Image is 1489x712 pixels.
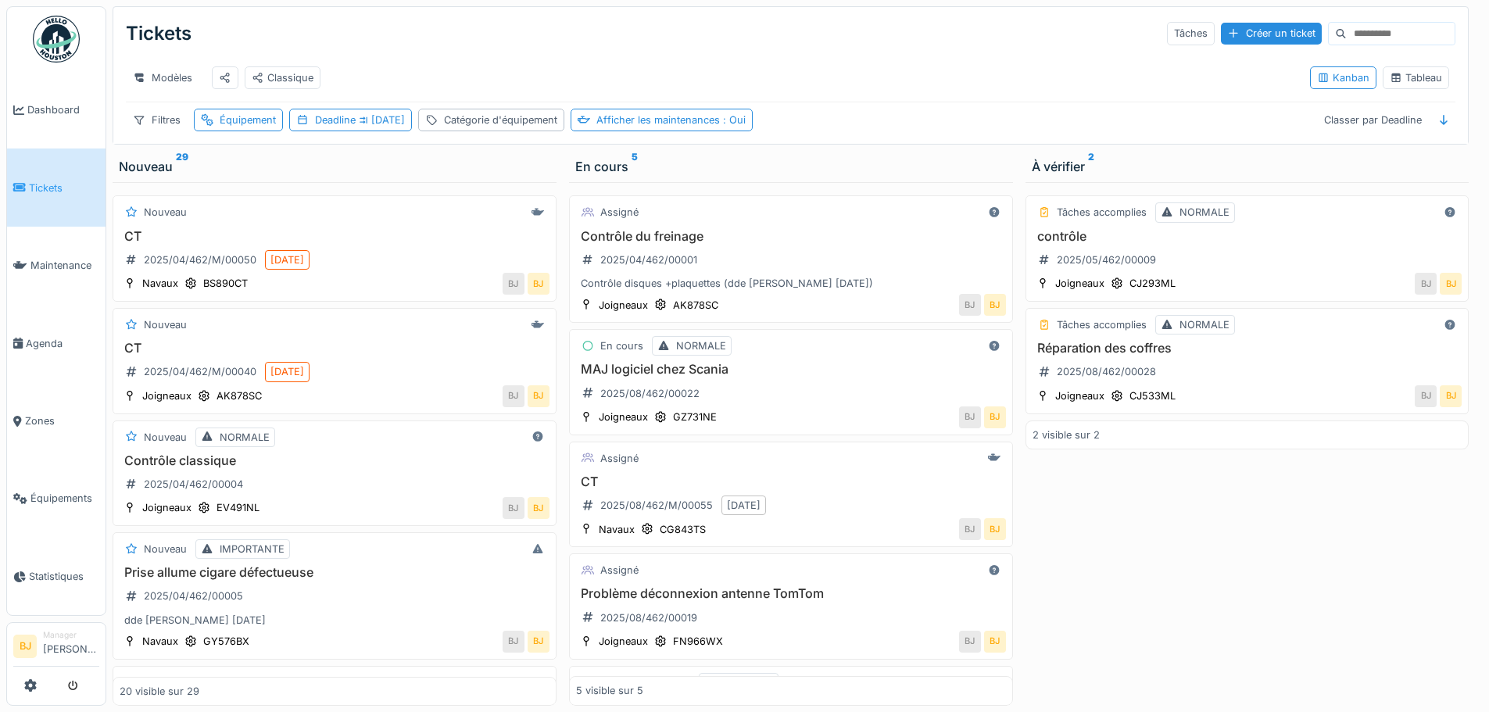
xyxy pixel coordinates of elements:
div: Joigneaux [599,634,648,649]
a: Agenda [7,304,106,381]
div: BJ [984,294,1006,316]
div: GZ731NE [673,410,717,424]
div: Joigneaux [1055,388,1104,403]
div: 2025/04/462/M/00050 [144,252,256,267]
div: Classique [252,70,313,85]
div: BJ [503,631,524,653]
div: BJ [984,631,1006,653]
sup: 5 [632,157,638,176]
div: dde [PERSON_NAME] [DATE] [120,613,549,628]
h3: Contrôle du freinage [576,229,1006,244]
div: Modèles [126,66,199,89]
div: Tâches [1167,22,1215,45]
div: À vérifier [1032,157,1463,176]
div: BJ [984,518,1006,540]
h3: contrôle [1033,229,1462,244]
div: Tâches accomplies [1057,205,1147,220]
div: [DATE] [270,364,304,379]
div: IMPORTANTE [220,542,285,556]
div: Navaux [142,634,178,649]
div: Joigneaux [142,500,191,515]
div: BJ [959,518,981,540]
span: Maintenance [30,258,99,273]
div: Créer un ticket [1221,23,1322,44]
div: BJ [528,385,549,407]
a: Maintenance [7,227,106,304]
div: Catégorie d'équipement [444,113,557,127]
div: BJ [1415,385,1437,407]
div: BJ [503,497,524,519]
div: BJ [503,385,524,407]
div: Assigné [600,451,639,466]
div: Joigneaux [1055,276,1104,291]
div: [DATE] [727,498,761,513]
div: En cours [600,338,643,353]
div: Navaux [142,276,178,291]
a: Zones [7,382,106,460]
div: 2 visible sur 2 [1033,428,1100,442]
h3: CT [576,474,1006,489]
h3: MAJ logiciel chez Scania [576,362,1006,377]
div: 5 visible sur 5 [576,684,643,699]
div: AK878SC [673,298,718,313]
div: CJ533ML [1129,388,1176,403]
div: NORMALE [1179,317,1229,332]
div: Kanban [1317,70,1369,85]
span: Agenda [26,336,99,351]
img: Badge_color-CXgf-gQk.svg [33,16,80,63]
div: Afficher les maintenances [596,113,746,127]
h3: CT [120,229,549,244]
div: BJ [528,273,549,295]
div: 2025/04/462/00004 [144,477,243,492]
div: Tâches accomplies [1057,317,1147,332]
h3: CT [120,341,549,356]
div: Assigné [600,563,639,578]
div: GY576BX [203,634,249,649]
div: FN966WX [673,634,723,649]
div: BJ [1440,385,1462,407]
div: 2025/08/462/00022 [600,386,700,401]
div: Nouveau [119,157,550,176]
div: BJ [503,273,524,295]
span: [DATE] [356,114,405,126]
a: Tickets [7,148,106,226]
a: Équipements [7,460,106,537]
div: AK878SC [217,388,262,403]
div: NORMALE [1179,205,1229,220]
div: 2025/04/462/00001 [600,252,697,267]
div: EV491NL [217,500,260,515]
div: 2025/04/462/00005 [144,589,243,603]
h3: Réparation des coffres [1033,341,1462,356]
div: CG843TS [660,522,706,537]
div: 20 visible sur 29 [120,684,199,699]
a: BJ Manager[PERSON_NAME] [13,629,99,667]
span: Équipements [30,491,99,506]
h3: Problème déconnexion antenne TomTom [576,586,1006,601]
div: Nouveau [144,205,187,220]
li: BJ [13,635,37,658]
div: Nouveau [144,542,187,556]
div: Assigné [600,205,639,220]
a: Statistiques [7,538,106,615]
div: Nouveau [144,675,187,690]
div: Joigneaux [599,410,648,424]
sup: 29 [176,157,188,176]
h3: Prise allume cigare défectueuse [120,565,549,580]
div: 2025/08/462/M/00055 [600,498,713,513]
sup: 2 [1088,157,1094,176]
div: BJ [528,631,549,653]
div: BJ [984,406,1006,428]
span: Zones [25,413,99,428]
span: Statistiques [29,569,99,584]
div: CJ293ML [1129,276,1176,291]
div: BS890CT [203,276,248,291]
div: Nouveau [144,430,187,445]
span: : Oui [720,114,746,126]
h3: Contrôle classique [120,453,549,468]
div: 2025/08/462/00028 [1057,364,1156,379]
div: BJ [959,631,981,653]
div: [DATE] [270,252,304,267]
div: NORMALE [676,338,726,353]
div: En cours [575,157,1007,176]
div: Deadline [315,113,405,127]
